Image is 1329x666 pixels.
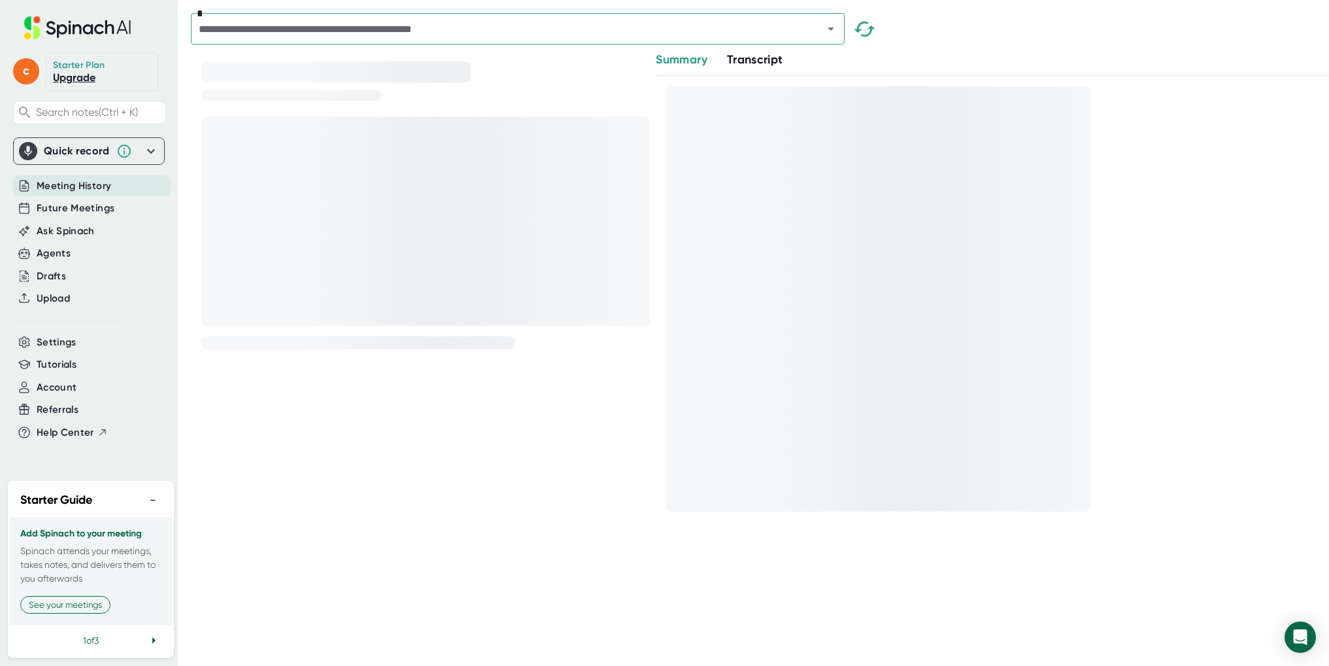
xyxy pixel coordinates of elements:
button: Future Meetings [37,201,114,216]
span: Search notes (Ctrl + K) [36,106,138,118]
span: Help Center [37,425,94,440]
div: Open Intercom Messenger [1285,622,1316,653]
div: Quick record [44,145,110,158]
button: − [144,491,161,510]
h2: Starter Guide [20,491,92,509]
button: See your meetings [20,596,110,614]
span: c [13,58,39,84]
button: Referrals [37,402,78,417]
p: Spinach attends your meetings, takes notes, and delivers them to you afterwards [20,544,161,586]
button: Upload [37,291,70,306]
button: Summary [656,51,707,69]
button: Help Center [37,425,108,440]
button: Drafts [37,269,66,284]
button: Ask Spinach [37,224,95,239]
div: Quick record [19,138,159,164]
button: Agents [37,246,71,261]
button: Open [822,20,840,38]
button: Tutorials [37,357,76,372]
span: Transcript [727,52,783,67]
div: Starter Plan [53,60,105,71]
h3: Add Spinach to your meeting [20,529,161,539]
a: Upgrade [53,71,95,84]
button: Settings [37,335,76,350]
button: Meeting History [37,179,111,194]
span: 1 of 3 [83,635,99,646]
button: Account [37,380,76,395]
button: Transcript [727,51,783,69]
span: Summary [656,52,707,67]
